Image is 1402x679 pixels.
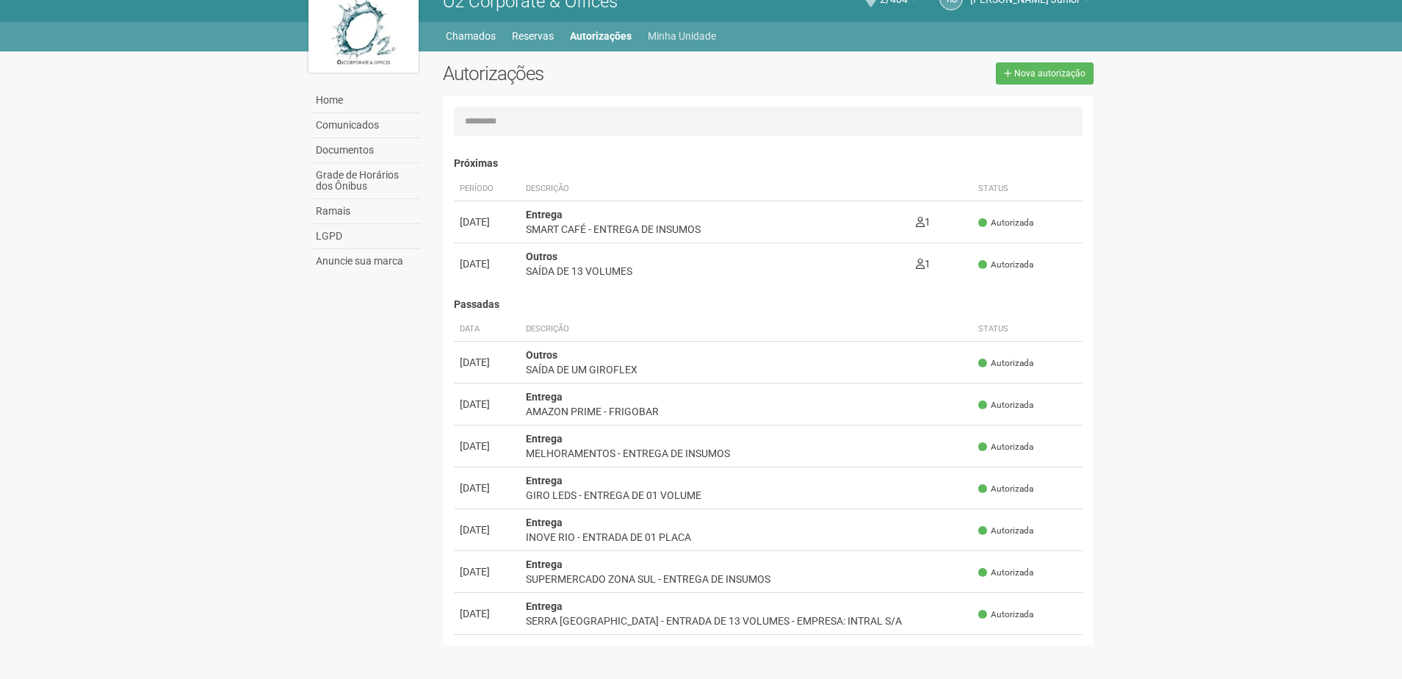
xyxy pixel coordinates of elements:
div: [DATE] [460,439,514,453]
th: Status [972,177,1083,201]
strong: Entrega [526,558,563,570]
a: LGPD [312,224,421,249]
span: Autorizada [978,259,1033,271]
div: AMAZON PRIME - FRIGOBAR [526,404,967,419]
span: Autorizada [978,483,1033,495]
div: SAÍDA DE 13 VOLUMES [526,264,904,279]
h2: Autorizações [443,62,757,85]
a: Chamados [446,26,496,46]
div: [DATE] [460,564,514,579]
div: [DATE] [460,215,514,229]
div: INOVE RIO - ENTRADA DE 01 PLACA [526,530,967,545]
div: SMART CAFÉ - ENTREGA DE INSUMOS [526,222,904,237]
th: Data [454,317,520,342]
span: Autorizada [978,441,1033,453]
div: [DATE] [460,355,514,370]
a: Home [312,88,421,113]
a: Minha Unidade [648,26,716,46]
a: Reservas [512,26,554,46]
span: 1 [916,216,931,228]
strong: Entrega [526,517,563,528]
th: Descrição [520,177,910,201]
div: GIRO LEDS - ENTREGA DE 01 VOLUME [526,488,967,503]
span: Autorizada [978,217,1033,229]
div: [DATE] [460,256,514,271]
th: Status [972,317,1083,342]
a: Documentos [312,138,421,163]
a: Comunicados [312,113,421,138]
div: [DATE] [460,606,514,621]
div: [DATE] [460,522,514,537]
a: Nova autorização [996,62,1094,85]
span: Autorizada [978,525,1033,537]
h4: Próximas [454,158,1083,169]
span: Autorizada [978,567,1033,579]
span: Autorizada [978,399,1033,412]
span: Autorizada [978,608,1033,621]
div: [DATE] [460,481,514,495]
div: SERRA [GEOGRAPHIC_DATA] - ENTRADA DE 13 VOLUMES - EMPRESA: INTRAL S/A [526,614,967,628]
span: Autorizada [978,357,1033,370]
div: MELHORAMENTOS - ENTREGA DE INSUMOS [526,446,967,461]
th: Período [454,177,520,201]
a: Ramais [312,199,421,224]
strong: Entrega [526,433,563,445]
strong: Outros [526,349,557,361]
div: [DATE] [460,397,514,412]
strong: Entrega [526,391,563,403]
h4: Passadas [454,299,1083,310]
a: Anuncie sua marca [312,249,421,273]
a: Autorizações [570,26,632,46]
div: SAÍDA DE UM GIROFLEX [526,362,967,377]
strong: Outros [526,251,557,262]
div: SUPERMERCADO ZONA SUL - ENTREGA DE INSUMOS [526,572,967,586]
strong: Entrega [526,600,563,612]
a: Grade de Horários dos Ônibus [312,163,421,199]
span: Nova autorização [1014,68,1085,79]
span: 1 [916,258,931,270]
th: Descrição [520,317,973,342]
strong: Entrega [526,209,563,220]
strong: Entrega [526,475,563,486]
